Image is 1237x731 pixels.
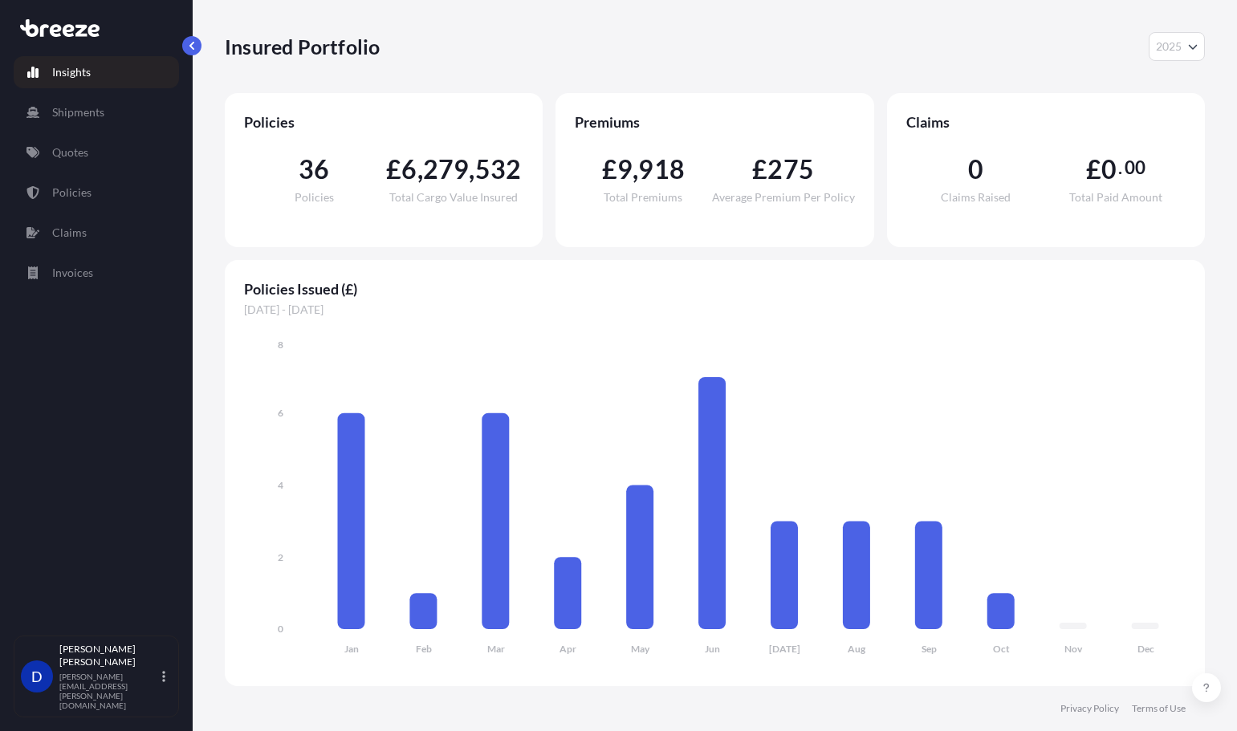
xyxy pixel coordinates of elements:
span: Policies [244,112,523,132]
span: , [469,156,474,182]
p: Invoices [52,265,93,281]
tspan: May [631,643,650,655]
span: Total Cargo Value Insured [389,192,518,203]
span: £ [386,156,401,182]
tspan: Jan [344,643,359,655]
span: 0 [1101,156,1117,182]
tspan: 8 [278,339,283,351]
span: Policies Issued (£) [244,279,1186,298]
tspan: Dec [1137,643,1154,655]
p: Insights [52,64,91,80]
span: Average Premium Per Policy [712,192,855,203]
span: 0 [968,156,983,182]
a: Quotes [14,136,179,169]
a: Privacy Policy [1060,702,1119,715]
span: Total Paid Amount [1069,192,1162,203]
span: 00 [1125,161,1145,174]
a: Policies [14,177,179,209]
p: Policies [52,185,92,201]
span: £ [752,156,767,182]
a: Shipments [14,96,179,128]
p: Claims [52,225,87,241]
tspan: Apr [559,643,576,655]
span: , [417,156,423,182]
p: [PERSON_NAME] [PERSON_NAME] [59,643,159,668]
tspan: 4 [278,479,283,491]
tspan: Aug [848,643,866,655]
tspan: Mar [487,643,505,655]
span: 36 [299,156,329,182]
tspan: [DATE] [769,643,800,655]
span: 9 [617,156,633,182]
span: D [31,668,43,684]
tspan: Oct [993,643,1010,655]
tspan: Sep [922,643,937,655]
span: 275 [767,156,814,182]
span: Claims Raised [941,192,1011,203]
tspan: 6 [278,407,283,419]
span: . [1118,161,1122,174]
span: 918 [638,156,685,182]
tspan: 0 [278,623,283,635]
span: 2025 [1156,39,1182,55]
a: Insights [14,56,179,88]
tspan: Feb [416,643,432,655]
span: Policies [295,192,334,203]
button: Year Selector [1149,32,1205,61]
span: Total Premiums [604,192,682,203]
p: Quotes [52,144,88,160]
span: 6 [401,156,417,182]
span: 279 [423,156,470,182]
span: [DATE] - [DATE] [244,302,1186,318]
span: £ [602,156,617,182]
tspan: Jun [705,643,720,655]
span: £ [1086,156,1101,182]
p: [PERSON_NAME][EMAIL_ADDRESS][PERSON_NAME][DOMAIN_NAME] [59,672,159,710]
tspan: Nov [1064,643,1083,655]
a: Invoices [14,257,179,289]
p: Insured Portfolio [225,34,380,59]
span: Premiums [575,112,854,132]
span: , [633,156,638,182]
a: Terms of Use [1132,702,1186,715]
tspan: 2 [278,551,283,563]
span: 532 [475,156,522,182]
a: Claims [14,217,179,249]
p: Shipments [52,104,104,120]
span: Claims [906,112,1186,132]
